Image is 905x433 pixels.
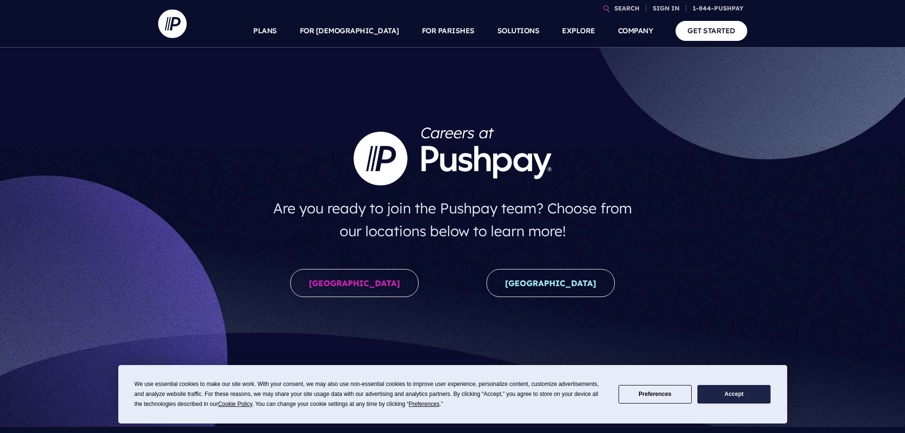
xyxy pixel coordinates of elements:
[118,365,787,423] div: Cookie Consent Prompt
[290,269,419,297] a: [GEOGRAPHIC_DATA]
[676,21,747,40] a: GET STARTED
[134,379,607,409] div: We use essential cookies to make our site work. With your consent, we may also use non-essential ...
[264,193,641,246] h4: Are you ready to join the Pushpay team? Choose from our locations below to learn more!
[497,14,540,48] a: SOLUTIONS
[486,269,615,297] a: [GEOGRAPHIC_DATA]
[218,401,252,407] span: Cookie Policy
[253,14,277,48] a: PLANS
[618,14,653,48] a: COMPANY
[562,14,595,48] a: EXPLORE
[300,14,399,48] a: FOR [DEMOGRAPHIC_DATA]
[619,385,692,404] button: Preferences
[697,385,771,404] button: Accept
[422,14,475,48] a: FOR PARISHES
[409,401,439,407] span: Preferences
